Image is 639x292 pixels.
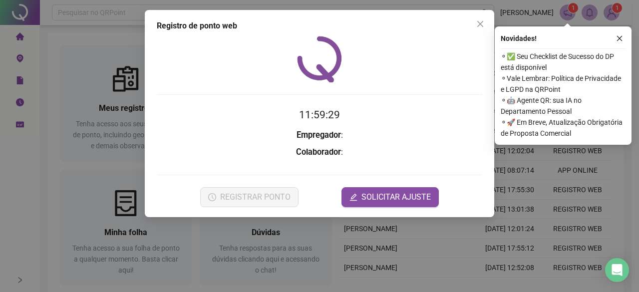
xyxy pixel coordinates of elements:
img: QRPoint [297,36,342,82]
span: ⚬ 🚀 Em Breve, Atualização Obrigatória de Proposta Comercial [501,117,626,139]
span: ⚬ ✅ Seu Checklist de Sucesso do DP está disponível [501,51,626,73]
div: Registro de ponto web [157,20,482,32]
div: Open Intercom Messenger [605,258,629,282]
span: SOLICITAR AJUSTE [361,191,431,203]
span: close [476,20,484,28]
h3: : [157,129,482,142]
span: ⚬ Vale Lembrar: Política de Privacidade e LGPD na QRPoint [501,73,626,95]
span: close [616,35,623,42]
span: edit [349,193,357,201]
h3: : [157,146,482,159]
strong: Empregador [297,130,341,140]
span: Novidades ! [501,33,537,44]
time: 11:59:29 [299,109,340,121]
button: Close [472,16,488,32]
button: REGISTRAR PONTO [200,187,299,207]
button: editSOLICITAR AJUSTE [341,187,439,207]
strong: Colaborador [296,147,341,157]
span: ⚬ 🤖 Agente QR: sua IA no Departamento Pessoal [501,95,626,117]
